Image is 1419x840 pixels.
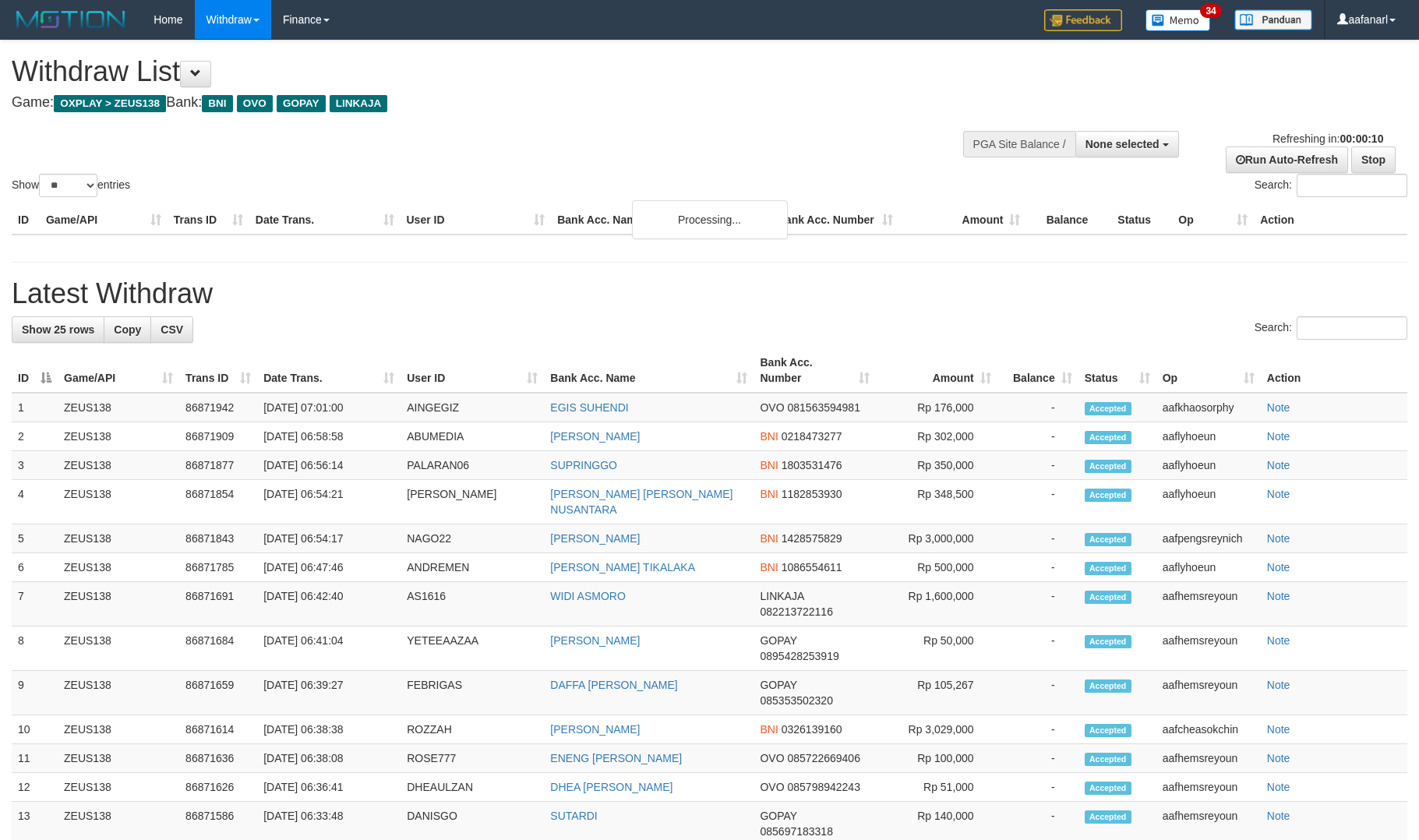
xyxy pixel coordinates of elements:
[179,553,257,582] td: 86871785
[760,825,832,838] span: Copy 085697183318 to clipboard
[899,206,1027,235] th: Amount
[760,752,784,764] span: OVO
[782,532,842,545] span: Copy 1428575829 to clipboard
[179,715,257,744] td: 86871614
[179,480,257,524] td: 86871854
[550,634,640,647] a: [PERSON_NAME]
[788,401,860,414] span: Copy 081563594981 to clipboard
[760,634,796,647] span: GOPAY
[12,715,58,744] td: 10
[161,323,183,336] span: CSV
[1297,316,1407,340] input: Search:
[1255,316,1407,340] label: Search:
[876,626,997,671] td: Rp 50,000
[401,715,544,744] td: ROZZAH
[179,773,257,802] td: 86871626
[1156,671,1261,715] td: aafhemsreyoun
[179,626,257,671] td: 86871684
[168,206,249,235] th: Trans ID
[997,744,1078,773] td: -
[1085,724,1131,737] span: Accepted
[876,348,997,393] th: Amount: activate to sort column ascending
[876,671,997,715] td: Rp 105,267
[179,524,257,553] td: 86871843
[1085,562,1131,575] span: Accepted
[58,553,179,582] td: ZEUS138
[257,451,401,480] td: [DATE] 06:56:14
[1085,679,1131,693] span: Accepted
[179,393,257,422] td: 86871942
[550,430,640,443] a: [PERSON_NAME]
[782,488,842,500] span: Copy 1182853930 to clipboard
[550,810,597,822] a: SUTARDI
[550,401,628,414] a: EGIS SUHENDI
[551,206,771,235] th: Bank Acc. Name
[997,480,1078,524] td: -
[782,430,842,443] span: Copy 0218473277 to clipboard
[876,524,997,553] td: Rp 3,000,000
[876,553,997,582] td: Rp 500,000
[1156,582,1261,626] td: aafhemsreyoun
[1085,591,1131,604] span: Accepted
[997,773,1078,802] td: -
[257,671,401,715] td: [DATE] 06:39:27
[760,694,832,707] span: Copy 085353502320 to clipboard
[150,316,193,343] a: CSV
[997,626,1078,671] td: -
[1156,451,1261,480] td: aaflyhoeun
[760,401,784,414] span: OVO
[876,393,997,422] td: Rp 176,000
[257,773,401,802] td: [DATE] 06:36:41
[760,650,838,662] span: Copy 0895428253919 to clipboard
[1340,132,1383,145] strong: 00:00:10
[1085,810,1131,824] span: Accepted
[257,715,401,744] td: [DATE] 06:38:38
[1156,715,1261,744] td: aafcheasokchin
[58,744,179,773] td: ZEUS138
[876,451,997,480] td: Rp 350,000
[997,348,1078,393] th: Balance: activate to sort column ascending
[12,582,58,626] td: 7
[1226,146,1348,173] a: Run Auto-Refresh
[1273,132,1383,145] span: Refreshing in:
[401,671,544,715] td: FEBRIGAS
[12,524,58,553] td: 5
[550,781,672,793] a: DHEA [PERSON_NAME]
[760,590,803,602] span: LINKAJA
[401,553,544,582] td: ANDREMEN
[876,582,997,626] td: Rp 1,600,000
[760,561,778,574] span: BNI
[997,422,1078,451] td: -
[401,773,544,802] td: DHEAULZAN
[550,679,677,691] a: DAFFA [PERSON_NAME]
[1351,146,1396,173] a: Stop
[997,715,1078,744] td: -
[1085,533,1131,546] span: Accepted
[997,671,1078,715] td: -
[58,480,179,524] td: ZEUS138
[257,422,401,451] td: [DATE] 06:58:58
[12,56,930,87] h1: Withdraw List
[1075,131,1179,157] button: None selected
[257,582,401,626] td: [DATE] 06:42:40
[1085,402,1131,415] span: Accepted
[1156,348,1261,393] th: Op: activate to sort column ascending
[12,422,58,451] td: 2
[550,752,682,764] a: ENENG [PERSON_NAME]
[401,582,544,626] td: AS1616
[39,174,97,197] select: Showentries
[12,316,104,343] a: Show 25 rows
[1267,401,1290,414] a: Note
[760,488,778,500] span: BNI
[12,8,130,31] img: MOTION_logo.png
[1255,174,1407,197] label: Search:
[550,532,640,545] a: [PERSON_NAME]
[12,671,58,715] td: 9
[58,348,179,393] th: Game/API: activate to sort column ascending
[12,451,58,480] td: 3
[963,131,1075,157] div: PGA Site Balance /
[876,744,997,773] td: Rp 100,000
[1267,430,1290,443] a: Note
[1111,206,1172,235] th: Status
[1085,138,1160,150] span: None selected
